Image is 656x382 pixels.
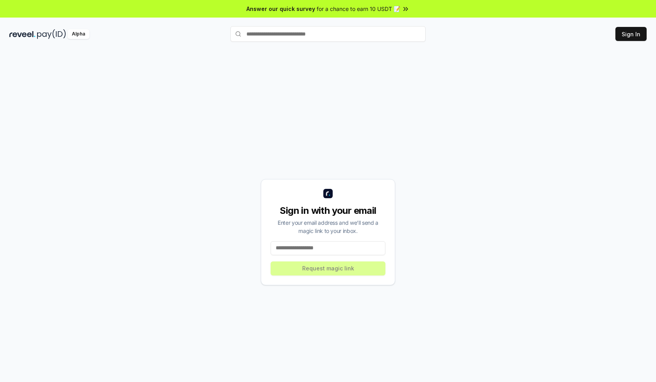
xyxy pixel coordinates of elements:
[37,29,66,39] img: pay_id
[271,204,385,217] div: Sign in with your email
[615,27,647,41] button: Sign In
[323,189,333,198] img: logo_small
[317,5,400,13] span: for a chance to earn 10 USDT 📝
[271,219,385,235] div: Enter your email address and we’ll send a magic link to your inbox.
[9,29,36,39] img: reveel_dark
[246,5,315,13] span: Answer our quick survey
[68,29,89,39] div: Alpha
